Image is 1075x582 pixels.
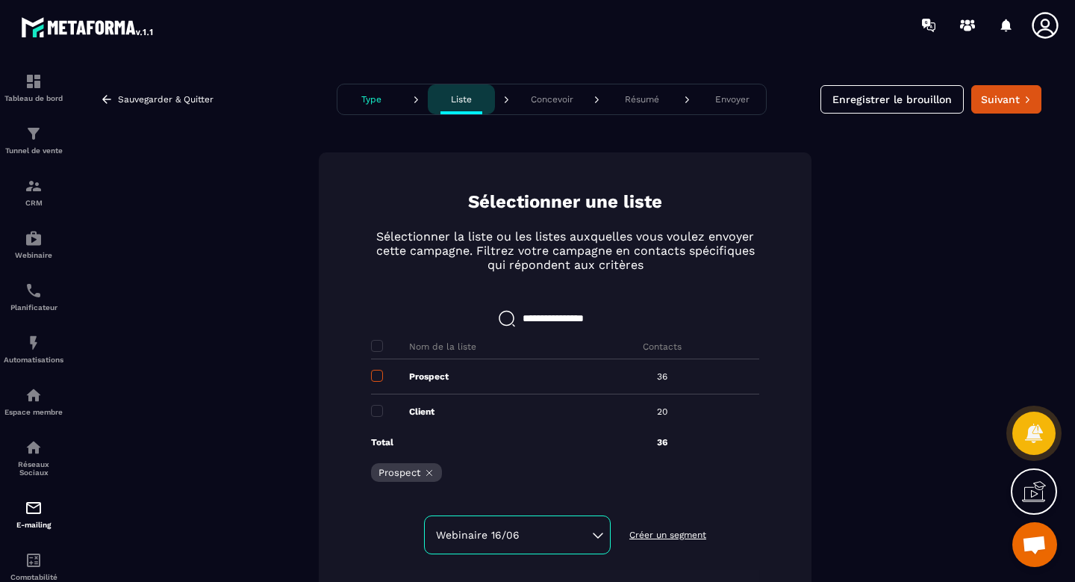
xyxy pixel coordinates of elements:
p: Sélectionner une liste [468,190,662,214]
img: email [25,499,43,517]
img: formation [25,177,43,195]
p: Automatisations [4,356,63,364]
p: Comptabilité [4,573,63,581]
a: schedulerschedulerPlanificateur [4,270,63,323]
p: Résumé [625,94,659,105]
a: automationsautomationsAutomatisations [4,323,63,375]
p: Sélectionner la liste ou les listes auxquelles vous voulez envoyer cette campagne. Filtrez votre ... [367,229,764,272]
a: formationformationTableau de bord [4,61,63,114]
p: Client [409,406,434,418]
a: Open chat [1012,522,1057,567]
p: 36 [565,436,759,448]
p: CRM [4,199,63,207]
a: formationformationTunnel de vente [4,114,63,166]
p: Créer un segment [629,529,706,541]
p: Concevoir [531,94,573,105]
img: automations [25,386,43,404]
img: automations [25,229,43,247]
p: Planificateur [4,303,63,312]
p: Webinaire [4,251,63,259]
p: Envoyer [715,94,750,105]
a: automationsautomationsWebinaire [4,218,63,270]
button: Envoyer [699,84,766,114]
p: Liste [451,94,472,105]
p: Total [371,429,565,456]
button: Suivant [971,85,1041,114]
a: formationformationCRM [4,166,63,218]
p: Espace membre [4,408,63,416]
button: Concevoir [518,84,585,114]
p: 20 [565,406,759,418]
button: Sauvegarder & Quitter [89,86,225,113]
img: scheduler [25,282,43,300]
p: Tableau de bord [4,94,63,102]
p: Type [361,94,381,105]
img: logo [21,13,155,40]
p: Tunnel de vente [4,146,63,155]
button: Enregistrer le brouillon [820,85,964,114]
p: Réseaux Sociaux [4,460,63,477]
img: formation [25,125,43,143]
p: Nom de la liste [409,341,476,353]
p: Prospect [378,467,420,478]
button: Liste [428,84,495,114]
p: Prospect [409,371,449,383]
img: social-network [25,439,43,456]
p: 36 [565,371,759,383]
img: automations [25,334,43,352]
img: accountant [25,551,43,569]
a: automationsautomationsEspace membre [4,375,63,427]
a: emailemailE-mailing [4,488,63,540]
p: E-mailing [4,521,63,529]
a: social-networksocial-networkRéseaux Sociaux [4,427,63,488]
button: Type [337,84,405,114]
button: Résumé [608,84,676,114]
img: formation [25,72,43,90]
p: Contacts [643,341,682,353]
